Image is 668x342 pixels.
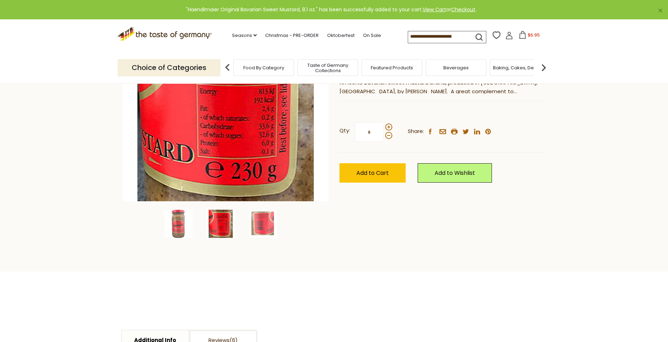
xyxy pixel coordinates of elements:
[207,210,235,238] img: Haendlmaier Original Bavarian Sweet Mustard, 8.1 oz.
[514,31,544,42] button: $6.95
[451,6,475,13] a: Checkout
[371,65,413,70] a: Featured Products
[528,32,540,38] span: $6.95
[408,127,424,136] span: Share:
[423,6,446,13] a: View Cart
[249,210,277,238] img: Haendlmaier Original Bavarian Sweet Mustard, 8.1 oz.
[220,61,235,75] img: previous arrow
[300,63,356,73] a: Taste of Germany Collections
[493,65,548,70] a: Baking, Cakes, Desserts
[164,210,193,238] img: Haendlmaier Original Bavarian Sweet Mustard, 8.1 oz.
[355,122,384,142] input: Qty:
[443,65,469,70] a: Beverages
[265,32,319,39] a: Christmas - PRE-ORDER
[118,59,220,76] p: Choice of Categories
[418,163,492,183] a: Add to Wishlist
[339,163,406,183] button: Add to Cart
[6,6,657,14] div: "Haendlmaier Original Bavarian Sweet Mustard, 8.1 oz." has been successfully added to your cart. ...
[243,65,284,70] a: Food By Category
[339,78,545,96] p: An iconic Bavarian sweet mustard brand, produced in [GEOGRAPHIC_DATA], [GEOGRAPHIC_DATA], by [PER...
[327,32,355,39] a: Oktoberfest
[356,169,389,177] span: Add to Cart
[658,8,662,13] a: ×
[339,126,350,135] strong: Qty:
[232,32,257,39] a: Seasons
[537,61,551,75] img: next arrow
[363,32,381,39] a: On Sale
